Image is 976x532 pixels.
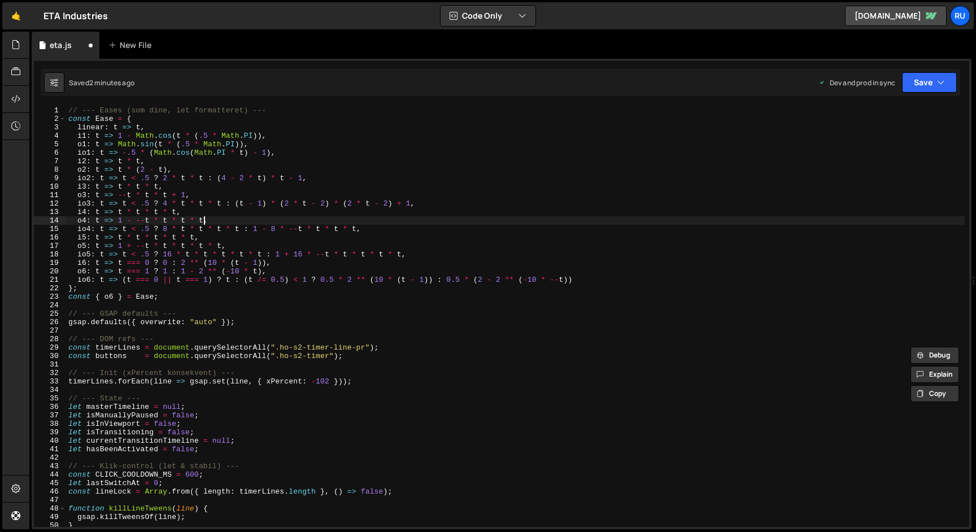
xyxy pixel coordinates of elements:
div: 46 [34,487,66,496]
div: 42 [34,453,66,462]
div: 22 [34,284,66,293]
div: 2 [34,115,66,123]
div: 43 [34,462,66,470]
div: 15 [34,225,66,233]
div: 37 [34,411,66,420]
div: 18 [34,250,66,259]
div: 38 [34,420,66,428]
button: Explain [910,366,959,383]
div: 26 [34,318,66,326]
div: 1 [34,106,66,115]
div: 4 [34,132,66,140]
button: Debug [910,347,959,364]
div: Dev and prod in sync [818,78,895,88]
div: 9 [34,174,66,182]
button: Code Only [441,6,535,26]
div: 11 [34,191,66,199]
div: 20 [34,267,66,276]
a: [DOMAIN_NAME] [845,6,947,26]
div: 16 [34,233,66,242]
div: 3 [34,123,66,132]
div: 29 [34,343,66,352]
div: 44 [34,470,66,479]
div: 33 [34,377,66,386]
div: 19 [34,259,66,267]
div: 48 [34,504,66,513]
div: 47 [34,496,66,504]
div: 30 [34,352,66,360]
div: 28 [34,335,66,343]
div: 34 [34,386,66,394]
div: 2 minutes ago [89,78,134,88]
div: 5 [34,140,66,149]
div: 24 [34,301,66,309]
div: 41 [34,445,66,453]
button: Copy [910,385,959,402]
div: 50 [34,521,66,530]
div: 10 [34,182,66,191]
div: 27 [34,326,66,335]
div: 6 [34,149,66,157]
div: 17 [34,242,66,250]
div: 7 [34,157,66,165]
div: 23 [34,293,66,301]
div: New File [108,40,156,51]
div: 40 [34,437,66,445]
div: 21 [34,276,66,284]
div: 36 [34,403,66,411]
div: 8 [34,165,66,174]
a: Ru [950,6,970,26]
div: 49 [34,513,66,521]
div: Saved [69,78,134,88]
div: 35 [34,394,66,403]
div: 32 [34,369,66,377]
div: 31 [34,360,66,369]
div: 12 [34,199,66,208]
div: 25 [34,309,66,318]
button: Save [902,72,957,93]
div: 13 [34,208,66,216]
div: eta.js [50,40,72,51]
div: ETA Industries [43,9,108,23]
div: 14 [34,216,66,225]
div: 45 [34,479,66,487]
a: 🤙 [2,2,30,29]
div: 39 [34,428,66,437]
